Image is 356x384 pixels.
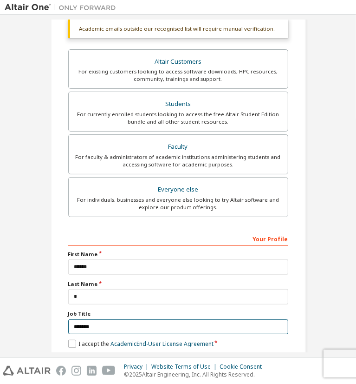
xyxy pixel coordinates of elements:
[74,153,282,168] div: For faculty & administrators of academic institutions administering students and accessing softwa...
[74,111,282,126] div: For currently enrolled students looking to access the free Altair Student Edition bundle and all ...
[74,196,282,211] div: For individuals, businesses and everyone else looking to try Altair software and explore our prod...
[56,366,66,376] img: facebook.svg
[74,68,282,83] div: For existing customers looking to access software downloads, HPC resources, community, trainings ...
[151,363,220,371] div: Website Terms of Use
[68,20,288,38] div: Academic emails outside our recognised list will require manual verification.
[68,340,214,348] label: I accept the
[102,366,116,376] img: youtube.svg
[74,55,282,68] div: Altair Customers
[220,363,267,371] div: Cookie Consent
[71,366,81,376] img: instagram.svg
[74,98,282,111] div: Students
[74,183,282,196] div: Everyone else
[3,366,51,376] img: altair_logo.svg
[124,363,151,371] div: Privacy
[87,366,97,376] img: linkedin.svg
[68,280,288,288] label: Last Name
[68,310,288,318] label: Job Title
[5,3,121,12] img: Altair One
[68,251,288,258] label: First Name
[74,140,282,153] div: Faculty
[110,340,214,348] a: Academic End-User License Agreement
[124,371,267,378] p: © 2025 Altair Engineering, Inc. All Rights Reserved.
[68,231,288,246] div: Your Profile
